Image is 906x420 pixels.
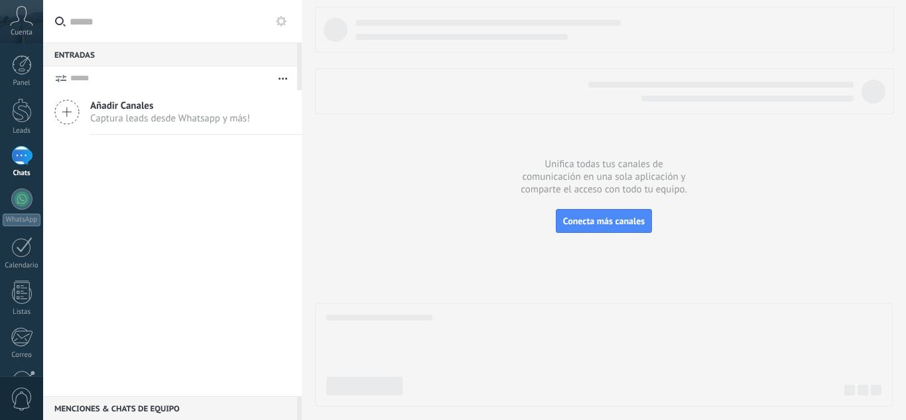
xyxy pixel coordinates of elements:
span: Conecta más canales [563,215,645,227]
div: Leads [3,127,41,135]
div: Menciones & Chats de equipo [43,396,297,420]
span: Añadir Canales [90,100,250,112]
div: Chats [3,169,41,178]
div: Entradas [43,42,297,66]
button: Conecta más canales [556,209,652,233]
div: Listas [3,308,41,316]
div: Calendario [3,261,41,270]
span: Captura leads desde Whatsapp y más! [90,112,250,125]
div: Correo [3,351,41,360]
span: Cuenta [11,29,32,37]
div: Panel [3,79,41,88]
div: WhatsApp [3,214,40,226]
